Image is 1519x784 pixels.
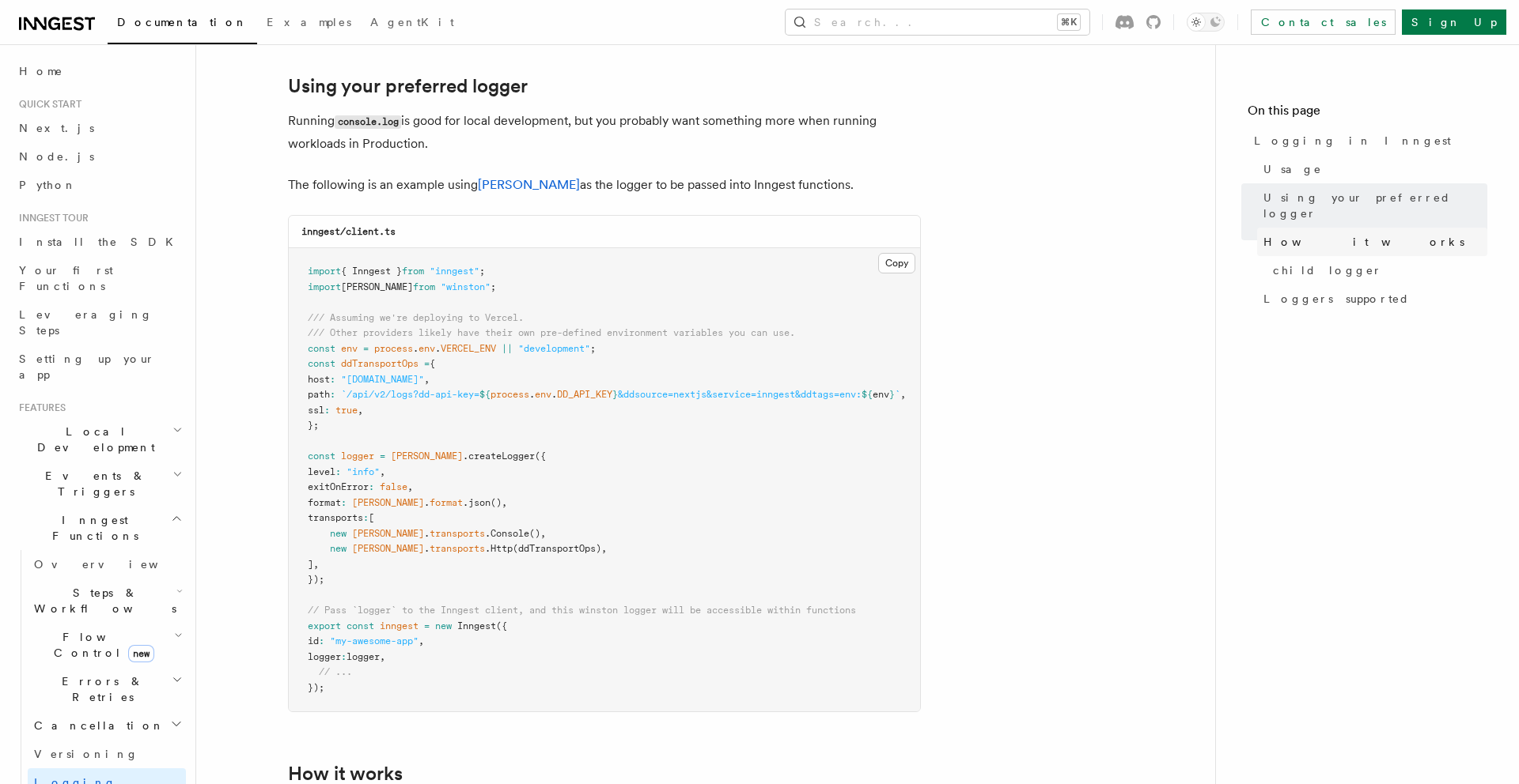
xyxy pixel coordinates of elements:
span: Features [13,401,66,414]
span: . [424,497,430,508]
span: Versioning [34,748,138,760]
span: : [363,512,369,523]
span: [PERSON_NAME] [341,281,413,292]
button: Flow Controlnew [28,623,186,667]
span: Inngest tour [13,212,89,224]
button: Search...⌘K [786,9,1089,35]
span: , [540,528,546,539]
code: console.log [335,115,401,129]
span: const [308,450,335,462]
span: , [358,405,363,416]
a: Logging in Inngest [1248,126,1487,155]
span: &ddsource=nextjs&service=inngest&ddtags=env: [618,389,862,400]
span: logger [308,651,341,662]
span: transports [430,543,485,554]
span: , [313,559,319,570]
span: . [529,389,535,400]
span: Install the SDK [19,236,183,248]
a: Home [13,57,186,85]
span: ; [479,266,485,277]
a: Overview [28,550,186,579]
h4: On this page [1248,101,1487,126]
span: logger [341,450,374,462]
a: Leveraging Steps [13,300,186,345]
span: from [402,266,424,277]
span: Inngest [457,620,496,631]
span: { Inngest } [341,266,402,277]
span: [PERSON_NAME] [391,450,463,462]
span: ({ [496,620,507,631]
span: Your first Functions [19,264,113,292]
a: Versioning [28,740,186,768]
span: . [435,343,441,354]
span: How it works [1263,234,1464,250]
span: host [308,374,330,385]
span: ssl [308,405,324,416]
span: , [502,497,507,508]
span: Logging in Inngest [1254,133,1451,149]
span: level [308,466,335,477]
span: , [380,651,385,662]
span: inngest [380,620,419,631]
span: "development" [518,343,590,354]
span: , [407,481,413,492]
span: [ [369,512,374,523]
span: ` [895,389,900,400]
span: , [601,543,607,554]
a: Your first Functions [13,256,186,300]
span: Examples [267,16,351,28]
span: , [419,635,424,646]
span: .json [463,497,491,508]
span: . [424,528,430,539]
span: , [380,466,385,477]
button: Steps & Workflows [28,579,186,623]
span: : [369,481,374,492]
span: [PERSON_NAME] [352,543,424,554]
span: "my-awesome-app" [330,635,419,646]
span: exitOnError [308,481,369,492]
a: [PERSON_NAME] [478,177,580,192]
span: .Http [485,543,513,554]
a: Python [13,171,186,199]
span: format [430,497,463,508]
span: = [380,450,385,462]
span: ${ [479,389,491,400]
span: } [889,389,895,400]
a: How it works [1257,228,1487,256]
span: process [491,389,529,400]
button: Events & Triggers [13,462,186,506]
span: transports [430,528,485,539]
a: Examples [257,5,361,43]
button: Local Development [13,417,186,462]
span: AgentKit [370,16,454,28]
span: VERCEL_ENV [441,343,496,354]
span: .Console [485,528,529,539]
span: Local Development [13,424,172,455]
a: Using your preferred logger [288,75,528,97]
code: inngest/client.ts [301,226,396,237]
span: , [424,374,430,385]
span: = [424,358,430,369]
span: Next.js [19,122,94,134]
span: Using your preferred logger [1263,190,1487,221]
span: Python [19,179,77,191]
span: false [380,481,407,492]
span: /// Other providers likely have their own pre-defined environment variables you can use. [308,327,795,338]
p: Running is good for local development, but you probably want something more when running workload... [288,110,921,155]
a: Next.js [13,114,186,142]
span: Steps & Workflows [28,585,176,616]
span: path [308,389,330,400]
span: // ... [319,666,352,677]
span: import [308,266,341,277]
span: [PERSON_NAME] [352,528,424,539]
span: Overview [34,558,197,571]
span: logger [347,651,380,662]
span: new [330,528,347,539]
button: Cancellation [28,711,186,740]
a: Using your preferred logger [1257,183,1487,228]
button: Toggle dark mode [1187,13,1225,32]
span: ; [590,343,596,354]
span: /// Assuming we're deploying to Vercel. [308,312,524,323]
a: Sign Up [1402,9,1506,35]
span: child logger [1273,262,1382,278]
